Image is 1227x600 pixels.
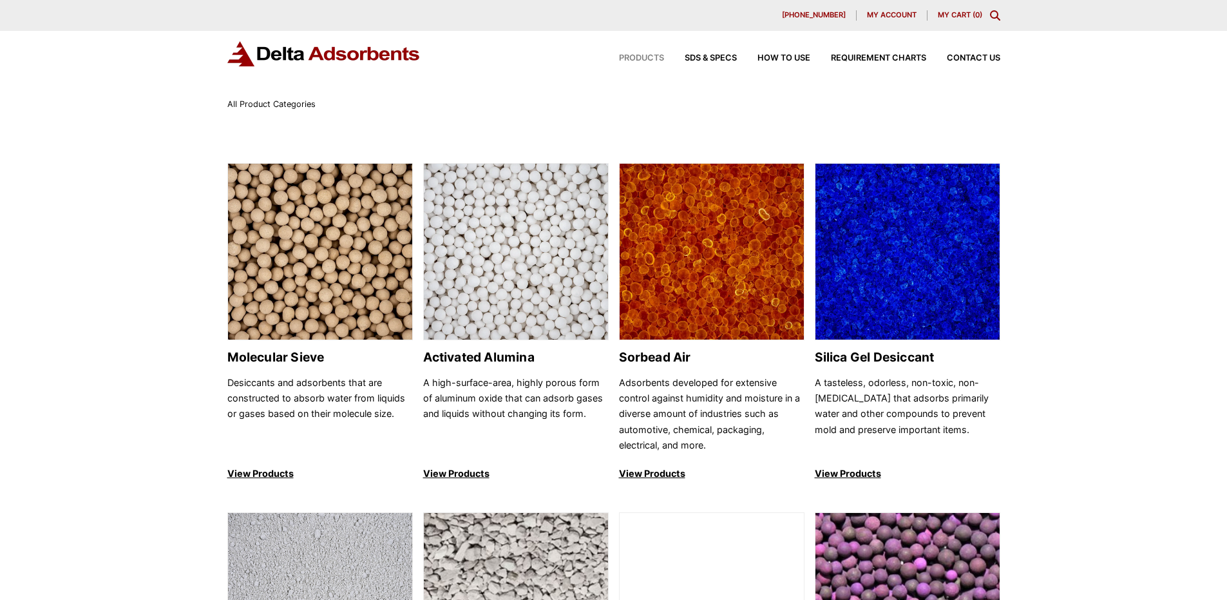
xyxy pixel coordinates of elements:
a: My Cart (0) [938,10,982,19]
a: Molecular Sieve Molecular Sieve Desiccants and adsorbents that are constructed to absorb water fr... [227,163,413,482]
img: Activated Alumina [424,164,608,341]
span: SDS & SPECS [685,54,737,63]
h2: Molecular Sieve [227,350,413,365]
a: Silica Gel Desiccant Silica Gel Desiccant A tasteless, odorless, non-toxic, non-[MEDICAL_DATA] th... [815,163,1000,482]
span: How to Use [757,54,810,63]
a: Sorbead Air Sorbead Air Adsorbents developed for extensive control against humidity and moisture ... [619,163,804,482]
p: A high-surface-area, highly porous form of aluminum oxide that can adsorb gases and liquids witho... [423,375,609,454]
img: Molecular Sieve [228,164,412,341]
p: View Products [227,466,413,481]
a: SDS & SPECS [664,54,737,63]
span: Requirement Charts [831,54,926,63]
a: Requirement Charts [810,54,926,63]
h2: Sorbead Air [619,350,804,365]
span: Contact Us [947,54,1000,63]
div: Toggle Modal Content [990,10,1000,21]
p: A tasteless, odorless, non-toxic, non-[MEDICAL_DATA] that adsorbs primarily water and other compo... [815,375,1000,454]
p: Desiccants and adsorbents that are constructed to absorb water from liquids or gases based on the... [227,375,413,454]
span: 0 [975,10,980,19]
a: Contact Us [926,54,1000,63]
img: Silica Gel Desiccant [815,164,1000,341]
img: Delta Adsorbents [227,41,421,66]
span: All Product Categories [227,99,316,109]
img: Sorbead Air [620,164,804,341]
a: How to Use [737,54,810,63]
a: Activated Alumina Activated Alumina A high-surface-area, highly porous form of aluminum oxide tha... [423,163,609,482]
p: Adsorbents developed for extensive control against humidity and moisture in a diverse amount of i... [619,375,804,454]
p: View Products [619,466,804,481]
p: View Products [815,466,1000,481]
p: View Products [423,466,609,481]
h2: Silica Gel Desiccant [815,350,1000,365]
a: My account [857,10,927,21]
span: My account [867,12,917,19]
a: [PHONE_NUMBER] [772,10,857,21]
span: [PHONE_NUMBER] [782,12,846,19]
span: Products [619,54,664,63]
a: Products [598,54,664,63]
h2: Activated Alumina [423,350,609,365]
